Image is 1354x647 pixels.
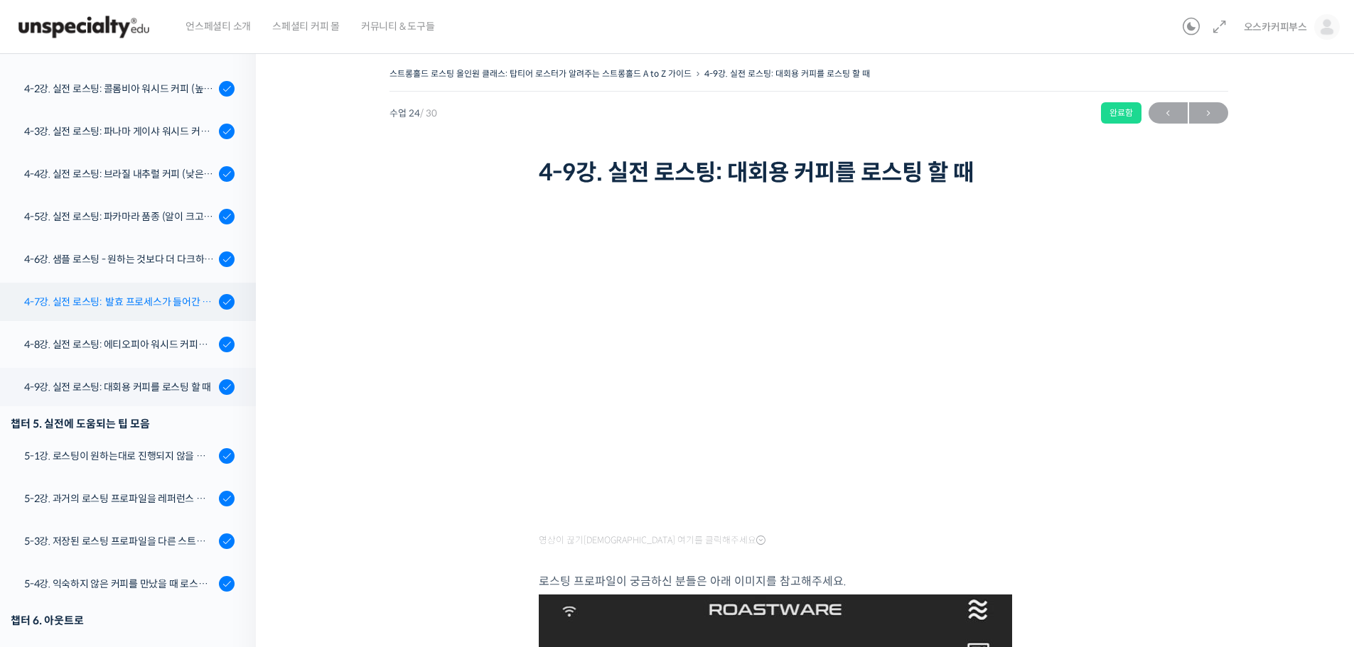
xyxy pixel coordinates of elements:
[1189,102,1228,124] a: 다음→
[220,472,237,483] span: 설정
[11,414,235,433] div: 챕터 5. 실전에 도움되는 팁 모음
[24,379,215,395] div: 4-9강. 실전 로스팅: 대회용 커피를 로스팅 할 때
[24,576,215,592] div: 5-4강. 익숙하지 않은 커피를 만났을 때 로스팅 전략 세우는 방법
[704,68,870,79] a: 4-9강. 실전 로스팅: 대회용 커피를 로스팅 할 때
[539,535,765,546] span: 영상이 끊기[DEMOGRAPHIC_DATA] 여기를 클릭해주세요
[24,491,215,506] div: 5-2강. 과거의 로스팅 프로파일을 레퍼런스 삼아 리뷰하는 방법
[539,159,1079,186] h1: 4-9강. 실전 로스팅: 대회용 커피를 로스팅 할 때
[11,611,235,630] div: 챕터 6. 아웃트로
[24,166,215,182] div: 4-4강. 실전 로스팅: 브라질 내추럴 커피 (낮은 고도에서 재배되어 당분과 밀도가 낮은 경우)
[24,533,215,549] div: 5-3강. 저장된 로스팅 프로파일을 다른 스트롱홀드 로스팅 머신에서 적용할 경우에 보정하는 방법
[24,209,215,224] div: 4-5강. 실전 로스팅: 파카마라 품종 (알이 크고 산지에서 건조가 고르게 되기 힘든 경우)
[420,107,437,119] span: / 30
[1189,104,1228,123] span: →
[1101,102,1141,124] div: 완료함
[1149,102,1188,124] a: ←이전
[389,68,692,79] a: 스트롱홀드 로스팅 올인원 클래스: 탑티어 로스터가 알려주는 스트롱홀드 A to Z 가이드
[45,472,53,483] span: 홈
[24,81,215,97] div: 4-2강. 실전 로스팅: 콜롬비아 워시드 커피 (높은 밀도와 수분율 때문에 1차 크랙에서 많은 수분을 방출하는 경우)
[4,450,94,486] a: 홈
[130,472,147,484] span: 대화
[24,337,215,352] div: 4-8강. 실전 로스팅: 에티오피아 워시드 커피를 에스프레소용으로 로스팅 할 때
[183,450,273,486] a: 설정
[24,294,215,310] div: 4-7강. 실전 로스팅: 발효 프로세스가 들어간 커피를 필터용으로 로스팅 할 때
[539,572,1079,591] p: 로스팅 프로파일이 궁금하신 분들은 아래 이미지를 참고해주세요.
[94,450,183,486] a: 대화
[1149,104,1188,123] span: ←
[1244,21,1307,33] span: 오스카커피부스
[24,448,215,464] div: 5-1강. 로스팅이 원하는대로 진행되지 않을 때, 일관성이 떨어질 때
[389,109,437,118] span: 수업 24
[24,251,215,267] div: 4-6강. 샘플 로스팅 - 원하는 것보다 더 다크하게 로스팅 하는 이유
[24,124,215,139] div: 4-3강. 실전 로스팅: 파나마 게이샤 워시드 커피 (플레이버 프로파일이 로스팅하기 까다로운 경우)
